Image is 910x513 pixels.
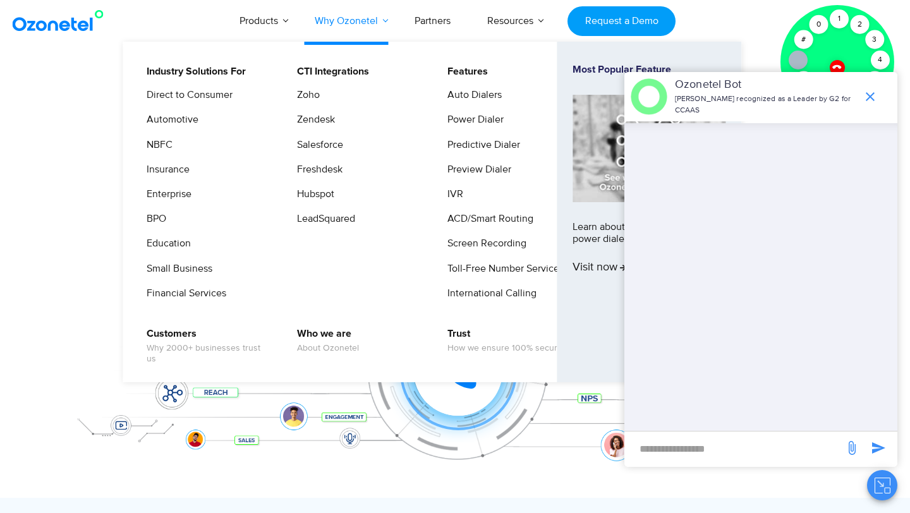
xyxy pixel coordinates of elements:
p: Ozonetel Bot [675,76,856,94]
a: Freshdesk [289,162,344,178]
a: Direct to Consumer [138,87,234,103]
a: Features [439,64,490,80]
a: CustomersWhy 2000+ businesses trust us [138,326,273,366]
a: Small Business [138,261,214,277]
div: 9 [794,71,813,90]
a: CTI Integrations [289,64,371,80]
span: About Ozonetel [297,343,359,354]
a: Screen Recording [439,236,528,251]
a: Enterprise [138,186,193,202]
a: Hubspot [289,186,336,202]
div: # [794,30,813,49]
div: Orchestrate Intelligent [60,80,850,121]
a: BPO [138,211,168,227]
a: Power Dialer [439,112,506,128]
a: Insurance [138,162,191,178]
a: Zoho [289,87,322,103]
p: [PERSON_NAME] recognized as a Leader by G2 for CCAAS [675,94,856,116]
div: Customer Experiences [60,113,850,174]
a: NBFC [138,137,174,153]
span: send message [866,435,891,461]
span: end chat or minimize [858,84,883,109]
a: Most Popular FeatureLearn about our award-winning power dialers.Visit now [573,64,725,360]
a: Automotive [138,112,200,128]
div: 4 [871,51,890,69]
a: Predictive Dialer [439,137,522,153]
span: Visit now [573,261,626,275]
a: ACD/Smart Routing [439,211,535,227]
a: Preview Dialer [439,162,513,178]
img: header [631,78,667,115]
a: Salesforce [289,137,345,153]
div: Turn every conversation into a growth engine for your enterprise. [60,174,850,188]
div: new-msg-input [631,438,838,461]
a: Who we areAbout Ozonetel [289,326,361,356]
div: 2 [850,15,869,34]
a: TrustHow we ensure 100% security [439,326,568,356]
div: 0 [809,15,828,34]
span: How we ensure 100% security [447,343,566,354]
span: Why 2000+ businesses trust us [147,343,271,365]
div: 5 [865,71,884,90]
a: Education [138,236,193,251]
img: phone-system-min.jpg [573,95,725,202]
a: International Calling [439,286,538,301]
a: Toll-Free Number Services [439,261,566,277]
a: Zendesk [289,112,337,128]
a: Request a Demo [567,6,676,36]
button: Close chat [867,470,897,500]
a: Auto Dialers [439,87,504,103]
a: IVR [439,186,465,202]
div: 1 [830,9,849,28]
div: 3 [865,30,884,49]
span: send message [839,435,864,461]
a: LeadSquared [289,211,357,227]
a: Financial Services [138,286,228,301]
a: Industry Solutions For [138,64,248,80]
